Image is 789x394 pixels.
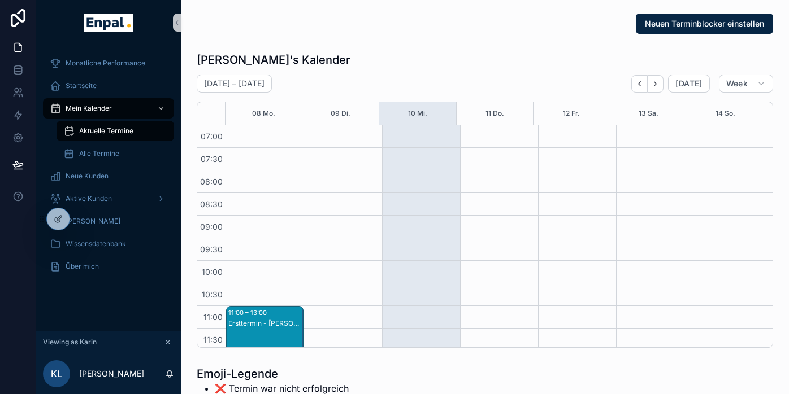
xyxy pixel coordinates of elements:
a: [PERSON_NAME] [43,211,174,231]
span: 10:30 [199,290,226,299]
a: Monatliche Performance [43,53,174,73]
button: 14 So. [716,102,735,125]
span: Neuen Terminblocker einstellen [645,18,764,29]
span: 07:00 [198,132,226,141]
span: Startseite [66,81,97,90]
button: 11 Do. [485,102,504,125]
button: [DATE] [668,75,709,93]
span: Über mich [66,262,99,271]
button: Neuen Terminblocker einstellen [636,14,773,34]
button: Week [719,75,773,93]
button: Next [648,75,664,93]
span: Aktive Kunden [66,194,112,203]
span: Week [726,78,748,89]
button: Back [631,75,648,93]
a: Neue Kunden [43,166,174,186]
a: Mein Kalender [43,98,174,119]
a: Aktive Kunden [43,189,174,209]
span: Monatliche Performance [66,59,145,68]
button: 08 Mo. [252,102,275,125]
span: 09:30 [197,244,226,254]
span: Neue Kunden [66,172,109,181]
div: Ersttermin - [PERSON_NAME] [228,319,302,328]
div: 11:00 – 13:00 [228,307,270,318]
button: 10 Mi. [408,102,427,125]
span: 08:00 [197,177,226,186]
span: 11:00 [201,312,226,322]
span: [PERSON_NAME] [66,217,120,226]
button: 12 Fr. [563,102,580,125]
span: 07:30 [198,154,226,164]
h2: [DATE] – [DATE] [204,78,265,89]
span: Mein Kalender [66,104,112,113]
button: 09 Di. [331,102,350,125]
span: 10:00 [199,267,226,277]
a: Über mich [43,256,174,277]
span: 09:00 [197,222,226,231]
span: 08:30 [197,199,226,209]
span: KL [51,367,62,380]
span: [DATE] [675,78,702,89]
span: Alle Termine [79,149,119,158]
p: [PERSON_NAME] [79,368,144,379]
span: Viewing as Karin [43,338,97,347]
a: Aktuelle Termine [57,121,174,141]
div: scrollable content [36,45,181,291]
a: Startseite [43,76,174,96]
h1: [PERSON_NAME]'s Kalender [197,52,350,68]
span: Aktuelle Termine [79,126,133,135]
img: App logo [84,14,132,32]
a: Alle Termine [57,143,174,164]
span: Wissensdatenbank [66,239,126,248]
button: 13 Sa. [639,102,658,125]
a: Wissensdatenbank [43,234,174,254]
h1: Emoji-Legende [197,366,354,382]
span: 11:30 [201,335,226,344]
